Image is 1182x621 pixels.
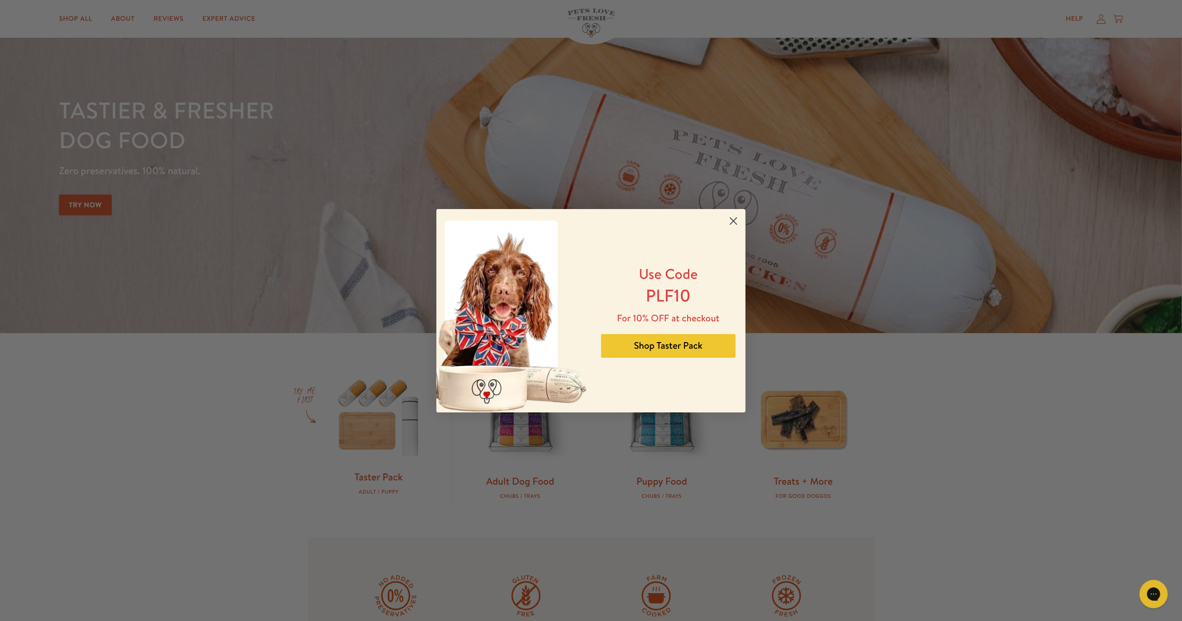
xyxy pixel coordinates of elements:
span: Use Code [639,264,698,284]
iframe: Gorgias live chat messenger [1135,577,1173,612]
span: For 10% OFF at checkout [617,312,720,325]
img: 90083654-52f2-4de1-9965-d556b4c9d4d9.jpeg [436,209,591,412]
button: Shop Taster Pack [601,334,736,358]
button: Close dialog [725,213,742,229]
span: PLF10 [646,284,691,307]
